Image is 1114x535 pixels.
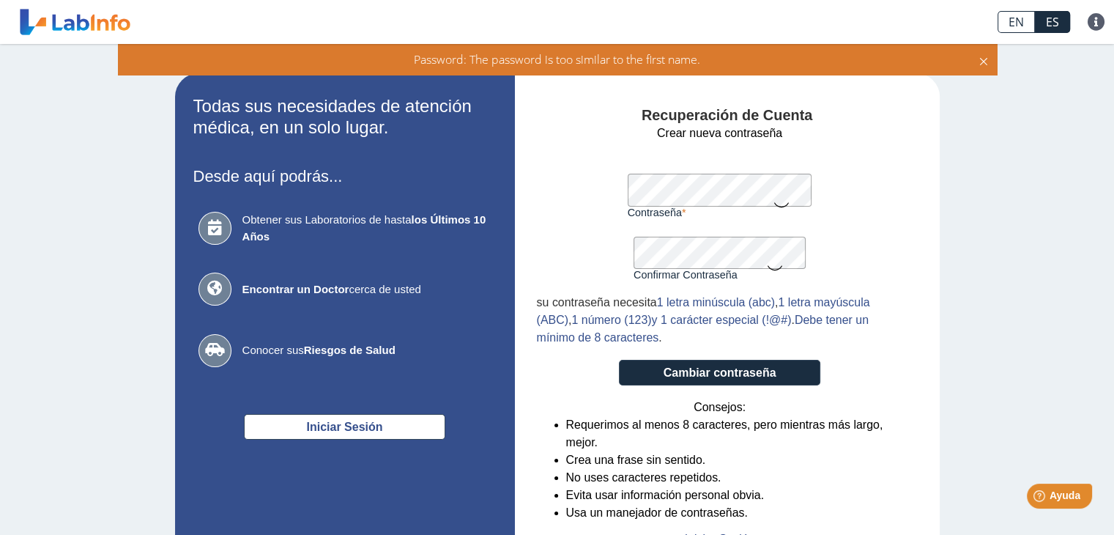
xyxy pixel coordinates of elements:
span: 1 letra minúscula (abc) [657,296,775,309]
span: Crear nueva contraseña [657,125,782,142]
a: EN [998,11,1035,33]
span: Obtener sus Laboratorios de hasta [242,212,491,245]
li: Usa un manejador de contraseñas. [566,504,903,522]
li: Evita usar información personal obvia. [566,487,903,504]
h3: Desde aquí podrás... [193,167,497,185]
b: los Últimos 10 Años [242,213,486,243]
iframe: Help widget launcher [984,478,1098,519]
li: Crea una frase sin sentido. [566,451,903,469]
span: y 1 carácter especial (!@#) [651,314,791,326]
span: su contraseña necesita [537,296,657,309]
span: Password: The password is too similar to the first name. [414,51,700,67]
h2: Todas sus necesidades de atención médica, en un solo lugar. [193,96,497,139]
button: Cambiar contraseña [619,360,820,385]
b: Encontrar un Doctor [242,283,349,295]
b: Riesgos de Salud [304,344,396,356]
li: No uses caracteres repetidos. [566,469,903,487]
span: cerca de usted [242,281,491,298]
a: ES [1035,11,1070,33]
button: Iniciar Sesión [244,414,445,440]
li: Requerimos al menos 8 caracteres, pero mientras más largo, mejor. [566,416,903,451]
div: , , . . [537,294,903,347]
span: 1 número (123) [571,314,651,326]
span: Conocer sus [242,342,491,359]
label: Contraseña [628,207,812,218]
label: Confirmar Contraseña [634,269,806,281]
span: Consejos: [694,399,746,416]
h4: Recuperación de Cuenta [537,107,918,125]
